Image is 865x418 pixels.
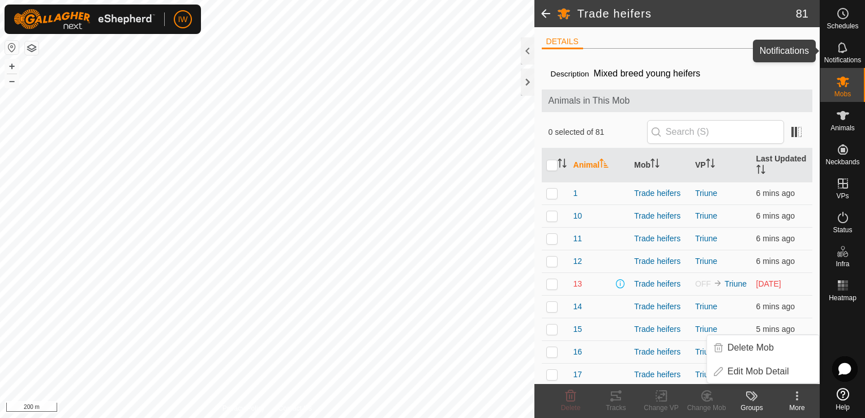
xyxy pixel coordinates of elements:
[820,383,865,415] a: Help
[5,59,19,73] button: +
[630,148,691,182] th: Mob
[573,369,583,381] span: 17
[833,227,852,233] span: Status
[836,261,849,267] span: Infra
[639,403,684,413] div: Change VP
[5,41,19,54] button: Reset Map
[650,160,660,169] p-sorticon: Activate to sort
[695,279,711,288] span: OFF
[695,370,717,379] a: Triune
[634,323,686,335] div: Trade heifers
[549,94,806,108] span: Animals in This Mob
[222,403,265,413] a: Privacy Policy
[756,167,765,176] p-sorticon: Activate to sort
[706,160,715,169] p-sorticon: Activate to sort
[558,160,567,169] p-sorticon: Activate to sort
[599,160,609,169] p-sorticon: Activate to sort
[727,341,774,355] span: Delete Mob
[774,403,820,413] div: More
[589,64,705,83] span: Mixed breed young heifers
[824,57,861,63] span: Notifications
[752,148,813,182] th: Last Updated
[593,403,639,413] div: Tracks
[551,70,589,78] label: Description
[5,74,19,88] button: –
[756,234,795,243] span: 18 Aug 2025, 8:44 am
[834,91,851,97] span: Mobs
[825,159,859,165] span: Neckbands
[695,302,717,311] a: Triune
[634,301,686,313] div: Trade heifers
[725,279,747,288] a: Triune
[634,278,686,290] div: Trade heifers
[684,403,729,413] div: Change Mob
[796,5,808,22] span: 81
[573,346,583,358] span: 16
[573,323,583,335] span: 15
[573,233,583,245] span: 11
[756,211,795,220] span: 18 Aug 2025, 8:44 am
[836,404,850,411] span: Help
[634,210,686,222] div: Trade heifers
[727,365,789,378] span: Edit Mob Detail
[561,404,581,412] span: Delete
[836,193,849,199] span: VPs
[707,336,819,359] li: Delete Mob
[830,125,855,131] span: Animals
[829,295,857,301] span: Heatmap
[178,14,187,25] span: IW
[279,403,312,413] a: Contact Us
[756,302,795,311] span: 18 Aug 2025, 8:44 am
[573,278,583,290] span: 13
[695,211,717,220] a: Triune
[756,189,795,198] span: 18 Aug 2025, 8:44 am
[634,369,686,381] div: Trade heifers
[707,360,819,383] li: Edit Mob Detail
[573,255,583,267] span: 12
[14,9,155,29] img: Gallagher Logo
[573,301,583,313] span: 14
[634,187,686,199] div: Trade heifers
[634,346,686,358] div: Trade heifers
[549,126,647,138] span: 0 selected of 81
[573,187,578,199] span: 1
[25,41,38,55] button: Map Layers
[695,325,717,334] a: Triune
[634,255,686,267] div: Trade heifers
[756,257,795,266] span: 18 Aug 2025, 8:44 am
[569,148,630,182] th: Animal
[577,7,796,20] h2: Trade heifers
[647,120,784,144] input: Search (S)
[756,279,781,288] span: 15 Aug 2025, 4:21 pm
[634,233,686,245] div: Trade heifers
[695,234,717,243] a: Triune
[695,347,717,356] a: Triune
[695,257,717,266] a: Triune
[542,36,583,49] li: DETAILS
[691,148,752,182] th: VP
[713,279,722,288] img: to
[695,189,717,198] a: Triune
[729,403,774,413] div: Groups
[573,210,583,222] span: 10
[827,23,858,29] span: Schedules
[756,325,795,334] span: 18 Aug 2025, 8:44 am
